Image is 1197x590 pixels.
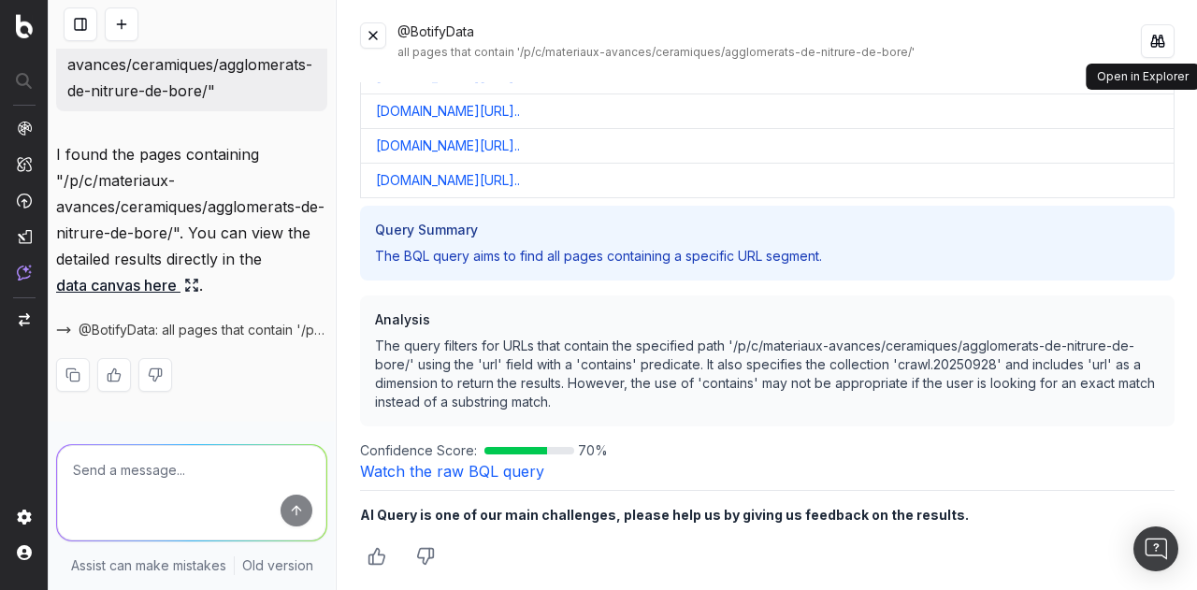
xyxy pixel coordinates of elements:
[17,121,32,136] img: Analytics
[17,545,32,560] img: My account
[409,540,442,573] button: Thumbs down
[578,441,608,460] span: 70 %
[71,556,226,575] p: Assist can make mistakes
[397,45,1141,60] div: all pages that contain '/p/c/materiaux-avances/ceramiques/agglomerats-de-nitrure-de-bore/'
[16,14,33,38] img: Botify logo
[79,321,327,339] span: @BotifyData: all pages that contain '/p/c/materiaux-avances/ceramiques/agglomerats-de-nitrure-de-...
[242,556,313,575] a: Old version
[360,462,544,481] a: Watch the raw BQL query
[360,540,394,573] button: Thumbs up
[17,193,32,209] img: Activation
[375,310,1160,329] h3: Analysis
[376,171,520,190] a: [DOMAIN_NAME][URL]..
[376,137,520,155] a: [DOMAIN_NAME][URL]..
[375,247,1160,266] p: The BQL query aims to find all pages containing a specific URL segment.
[17,510,32,525] img: Setting
[375,221,1160,239] h3: Query Summary
[56,321,327,339] button: @BotifyData: all pages that contain '/p/c/materiaux-avances/ceramiques/agglomerats-de-nitrure-de-...
[17,156,32,172] img: Intelligence
[375,337,1160,411] p: The query filters for URLs that contain the specified path '/p/c/materiaux-avances/ceramiques/agg...
[397,22,1141,60] div: @BotifyData
[56,141,327,298] p: I found the pages containing "/p/c/materiaux-avances/ceramiques/agglomerats-de-nitrure-de-bore/"....
[19,313,30,326] img: Switch project
[17,229,32,244] img: Studio
[360,507,969,523] b: AI Query is one of our main challenges, please help us by giving us feedback on the results.
[1133,526,1178,571] div: Open Intercom Messenger
[376,102,520,121] a: [DOMAIN_NAME][URL]..
[17,265,32,281] img: Assist
[360,441,477,460] span: Confidence Score:
[56,272,199,298] a: data canvas here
